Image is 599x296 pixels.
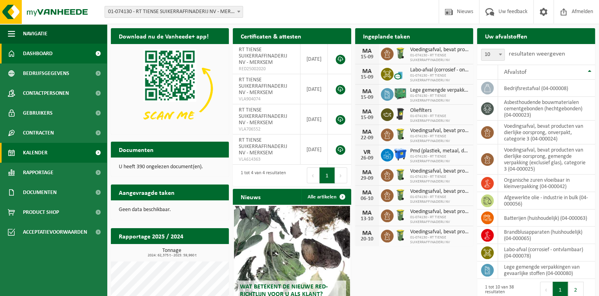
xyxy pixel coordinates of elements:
img: WB-0140-HPE-GN-50 [394,208,407,222]
td: asbesthoudende bouwmaterialen cementgebonden (hechtgebonden) (04-000023) [498,97,595,121]
img: WB-0140-HPE-GN-50 [394,46,407,60]
div: 15-09 [359,95,375,100]
span: Rapportage [23,163,53,183]
span: Acceptatievoorwaarden [23,222,87,242]
td: [DATE] [300,135,328,165]
div: 15-09 [359,54,375,60]
div: 15-09 [359,115,375,121]
td: [DATE] [300,104,328,135]
h2: Aangevraagde taken [111,185,183,200]
td: voedingsafval, bevat producten van dierlijke oorsprong, gemengde verpakking (exclusief glas), cat... [498,144,595,175]
img: Download de VHEPlus App [111,44,229,133]
td: labo-afval (corrosief - ontvlambaar) (04-000078) [498,244,595,261]
div: MA [359,230,375,236]
span: 01-074130 - RT TIENSE SUIKERRAFFINADERIJ NV - MERKSEM [105,6,243,17]
td: [DATE] [300,44,328,74]
span: Contactpersonen [23,83,69,103]
span: 2024: 62,375 t - 2025: 59,960 t [115,254,229,258]
span: 10 [481,49,504,60]
div: MA [359,109,375,115]
span: Product Shop [23,202,59,222]
span: Bedrijfsgegevens [23,63,69,83]
span: VLA614363 [239,156,294,163]
span: Voedingsafval, bevat producten van dierlijke oorsprong, onverpakt, categorie 3 [410,229,469,235]
div: 26-09 [359,156,375,161]
div: MA [359,210,375,216]
span: Dashboard [23,44,53,63]
span: Gebruikers [23,103,53,123]
td: [DATE] [300,74,328,104]
button: 1 [319,167,335,183]
h2: Rapportage 2025 / 2024 [111,228,191,244]
td: afgewerkte olie - industrie in bulk (04-000056) [498,192,595,210]
div: 1 tot 4 van 4 resultaten [237,167,286,184]
h2: Certificaten & attesten [233,28,309,44]
img: WB-0140-HPE-GN-50 [394,188,407,202]
span: 01-074130 - RT TIENSE SUIKERRAFFINADERIJ NV [410,94,469,103]
span: Voedingsafval, bevat producten van dierlijke oorsprong, onverpakt, categorie 3 [410,188,469,195]
span: 01-074130 - RT TIENSE SUIKERRAFFINADERIJ NV [410,215,469,225]
td: voedingsafval, bevat producten van dierlijke oorsprong, onverpakt, categorie 3 (04-000024) [498,121,595,144]
div: 15-09 [359,75,375,80]
span: Voedingsafval, bevat producten van dierlijke oorsprong, onverpakt, categorie 3 [410,168,469,175]
div: MA [359,48,375,54]
td: brandblusapparaten (huishoudelijk) (04-000065) [498,227,595,244]
span: Kalender [23,143,48,163]
td: organische zuren vloeibaar in kleinverpakking (04-000042) [498,175,595,192]
img: WB-0240-HPE-BK-01 [394,107,407,121]
img: WB-1100-HPE-BE-01 [394,148,407,161]
span: 01-074130 - RT TIENSE SUIKERRAFFINADERIJ NV [410,134,469,144]
p: U heeft 390 ongelezen document(en). [119,164,221,170]
h2: Uw afvalstoffen [477,28,535,44]
h2: Download nu de Vanheede+ app! [111,28,217,44]
button: Previous [307,167,319,183]
span: 10 [481,49,505,61]
div: MA [359,190,375,196]
span: RT TIENSE SUIKERRAFFINADERIJ NV - MERKSEM [239,107,287,126]
img: LP-OT-00060-CU [394,67,407,80]
span: Voedingsafval, bevat producten van dierlijke oorsprong, onverpakt, categorie 3 [410,209,469,215]
span: 01-074130 - RT TIENSE SUIKERRAFFINADERIJ NV [410,175,469,184]
button: Next [335,167,347,183]
span: VLA706552 [239,126,294,133]
span: Oliefilters [410,108,469,114]
span: 01-074130 - RT TIENSE SUIKERRAFFINADERIJ NV [410,195,469,204]
p: Geen data beschikbaar. [119,207,221,213]
td: lege gemengde verpakkingen van gevaarlijke stoffen (04-000080) [498,261,595,279]
span: 01-074130 - RT TIENSE SUIKERRAFFINADERIJ NV [410,235,469,245]
div: MA [359,129,375,135]
span: Pmd (plastiek, metaal, drankkartons) (bedrijven) [410,148,469,154]
span: 01-074130 - RT TIENSE SUIKERRAFFINADERIJ NV [410,73,469,83]
div: 13-10 [359,216,375,222]
h3: Tonnage [115,248,229,258]
img: PB-HB-1400-HPE-GN-01 [394,87,407,100]
span: Labo-afval (corrosief - ontvlambaar) [410,67,469,73]
div: MA [359,169,375,176]
span: 01-074130 - RT TIENSE SUIKERRAFFINADERIJ NV [410,114,469,123]
div: 06-10 [359,196,375,202]
div: 22-09 [359,135,375,141]
img: WB-0140-HPE-GN-50 [394,127,407,141]
span: Afvalstof [504,69,527,75]
div: MA [359,88,375,95]
span: 01-074130 - RT TIENSE SUIKERRAFFINADERIJ NV [410,53,469,63]
span: VLA904074 [239,96,294,102]
span: Navigatie [23,24,48,44]
span: Contracten [23,123,54,143]
div: MA [359,68,375,75]
div: 29-09 [359,176,375,181]
h2: Documenten [111,142,162,157]
h2: Ingeplande taken [355,28,418,44]
span: Lege gemengde verpakkingen van gevaarlijke stoffen [410,87,469,94]
span: RT TIENSE SUIKERRAFFINADERIJ NV - MERKSEM [239,77,287,96]
label: resultaten weergeven [509,51,565,57]
span: Voedingsafval, bevat producten van dierlijke oorsprong, onverpakt, categorie 3 [410,128,469,134]
span: 01-074130 - RT TIENSE SUIKERRAFFINADERIJ NV [410,154,469,164]
h2: Nieuws [233,189,268,204]
div: 20-10 [359,236,375,242]
td: batterijen (huishoudelijk) (04-000063) [498,210,595,227]
span: 01-074130 - RT TIENSE SUIKERRAFFINADERIJ NV - MERKSEM [105,6,243,18]
span: RED25002020 [239,66,294,72]
img: WB-0140-HPE-GN-50 [394,168,407,181]
td: bedrijfsrestafval (04-000008) [498,80,595,97]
